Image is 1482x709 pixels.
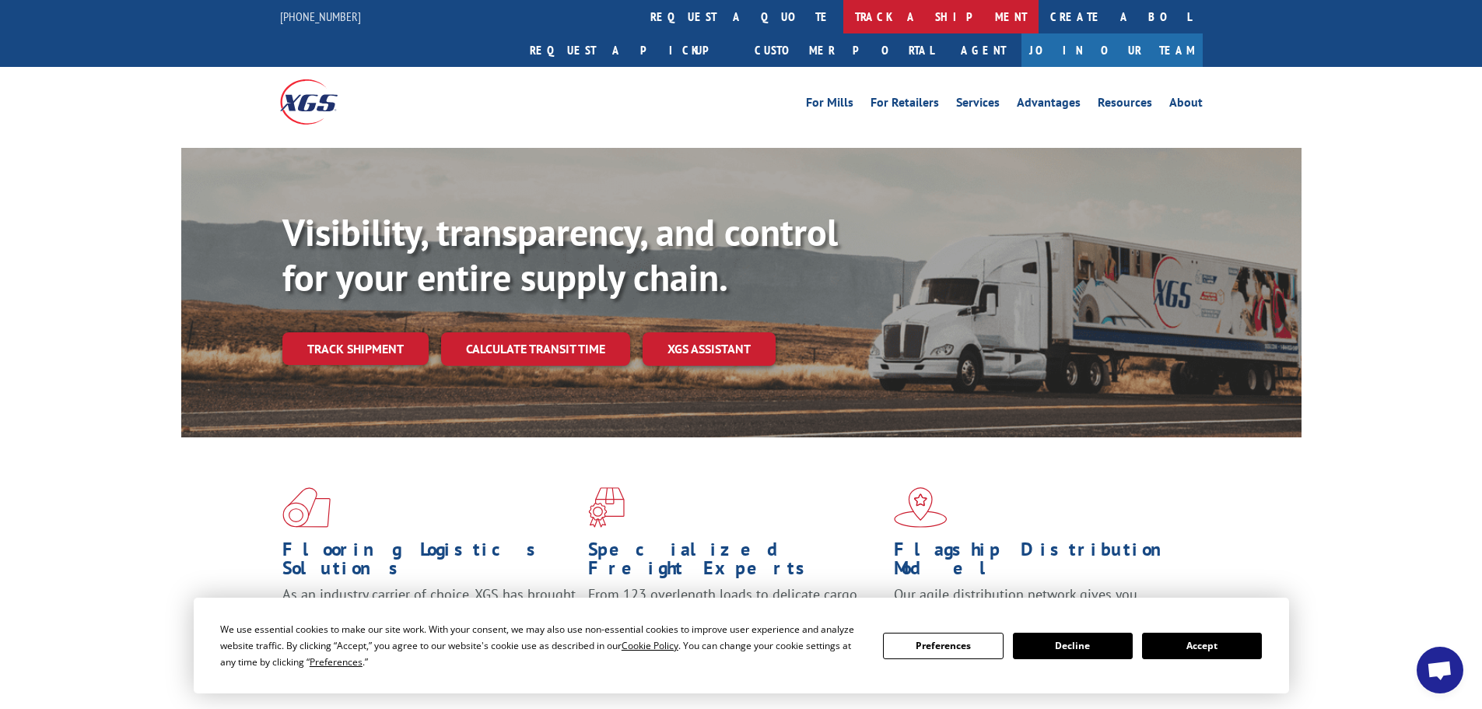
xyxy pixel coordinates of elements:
[280,9,361,24] a: [PHONE_NUMBER]
[282,208,838,301] b: Visibility, transparency, and control for your entire supply chain.
[518,33,743,67] a: Request a pickup
[441,332,630,366] a: Calculate transit time
[588,585,882,655] p: From 123 overlength loads to delicate cargo, our experienced staff knows the best way to move you...
[806,97,853,114] a: For Mills
[883,633,1003,659] button: Preferences
[282,487,331,528] img: xgs-icon-total-supply-chain-intelligence-red
[310,655,363,669] span: Preferences
[588,540,882,585] h1: Specialized Freight Experts
[894,487,948,528] img: xgs-icon-flagship-distribution-model-red
[220,621,864,670] div: We use essential cookies to make our site work. With your consent, we may also use non-essential ...
[743,33,945,67] a: Customer Portal
[1417,647,1463,693] div: Open chat
[282,585,576,641] span: As an industry carrier of choice, XGS has brought innovation and dedication to flooring logistics...
[1169,97,1203,114] a: About
[282,540,576,585] h1: Flooring Logistics Solutions
[1017,97,1081,114] a: Advantages
[956,97,1000,114] a: Services
[945,33,1021,67] a: Agent
[1098,97,1152,114] a: Resources
[894,540,1188,585] h1: Flagship Distribution Model
[1142,633,1262,659] button: Accept
[894,585,1180,622] span: Our agile distribution network gives you nationwide inventory management on demand.
[871,97,939,114] a: For Retailers
[588,487,625,528] img: xgs-icon-focused-on-flooring-red
[622,639,678,652] span: Cookie Policy
[194,598,1289,693] div: Cookie Consent Prompt
[1013,633,1133,659] button: Decline
[282,332,429,365] a: Track shipment
[1021,33,1203,67] a: Join Our Team
[643,332,776,366] a: XGS ASSISTANT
